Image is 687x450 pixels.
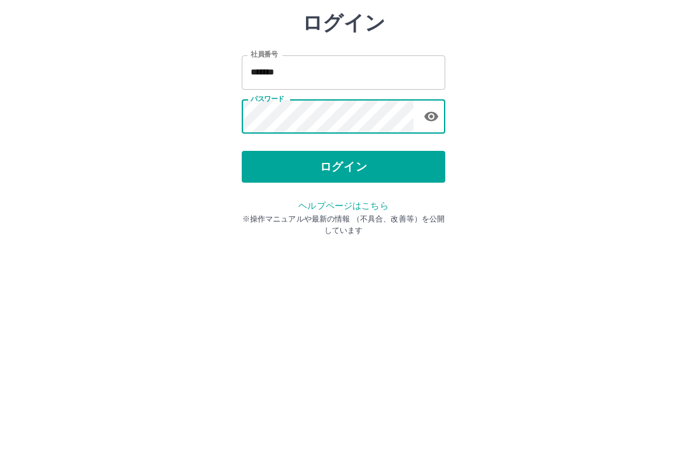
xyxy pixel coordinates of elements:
[302,80,385,104] h2: ログイン
[251,164,284,173] label: パスワード
[242,220,445,252] button: ログイン
[251,119,277,129] label: 社員番号
[298,270,388,280] a: ヘルプページはこちら
[242,283,445,306] p: ※操作マニュアルや最新の情報 （不具合、改善等）を公開しています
